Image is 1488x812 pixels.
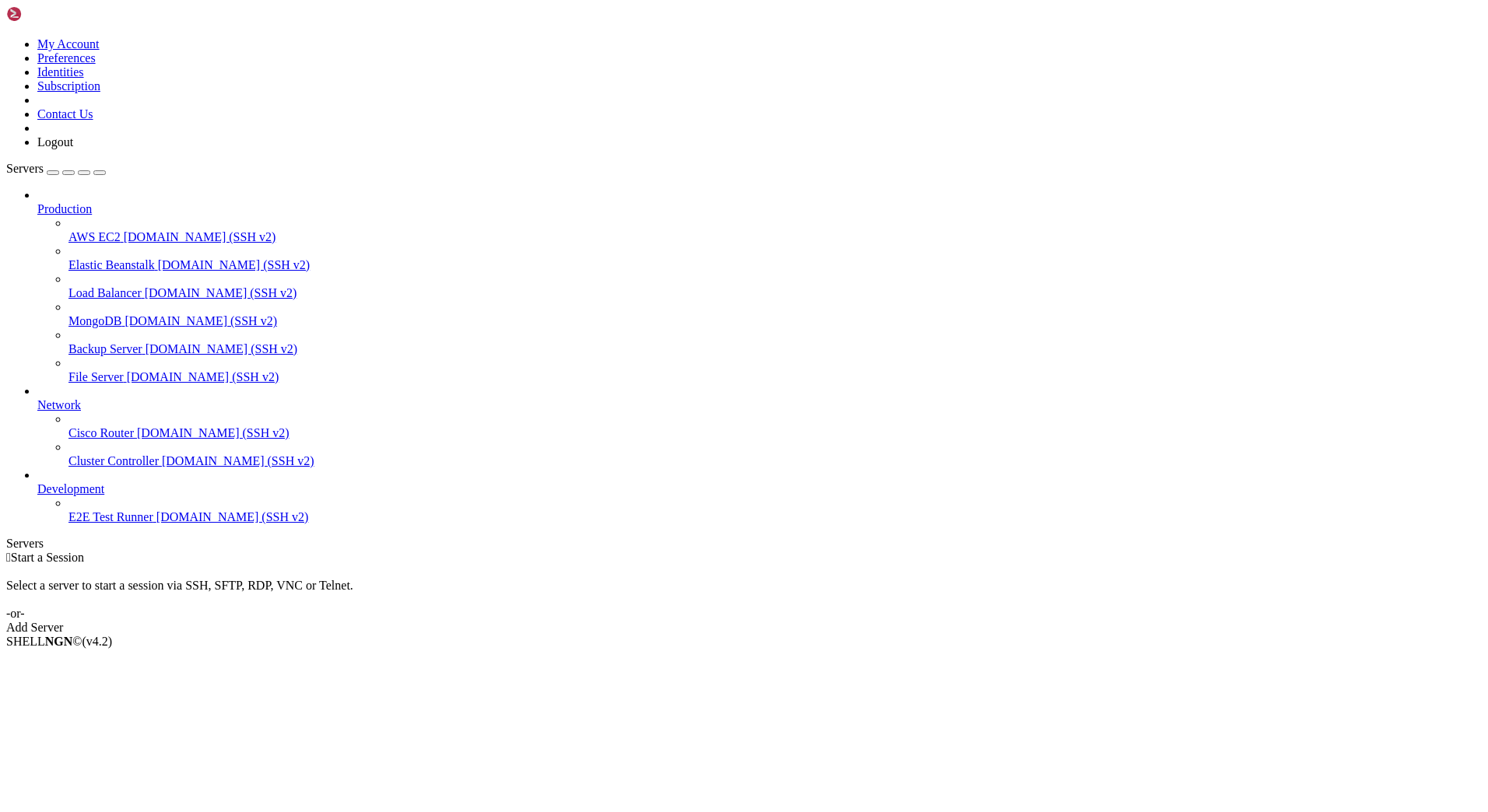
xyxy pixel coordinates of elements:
li: Load Balancer [DOMAIN_NAME] (SSH v2) [68,272,1482,300]
a: Subscription [37,79,100,93]
span: Elastic Beanstalk [68,258,155,271]
a: Elastic Beanstalk [DOMAIN_NAME] (SSH v2) [68,258,1482,272]
li: Network [37,384,1482,468]
span: Network [37,398,81,411]
span: 4.2.0 [82,635,113,648]
a: Cluster Controller [DOMAIN_NAME] (SSH v2) [68,454,1482,468]
span: [DOMAIN_NAME] (SSH v2) [137,426,290,439]
a: E2E Test Runner [DOMAIN_NAME] (SSH v2) [68,510,1482,524]
a: Cisco Router [DOMAIN_NAME] (SSH v2) [68,426,1482,440]
span: [DOMAIN_NAME] (SSH v2) [162,454,314,467]
span: [DOMAIN_NAME] (SSH v2) [156,510,309,523]
span: [DOMAIN_NAME] (SSH v2) [158,258,311,271]
span: Backup Server [68,342,142,355]
li: MongoDB [DOMAIN_NAME] (SSH v2) [68,300,1482,328]
span: [DOMAIN_NAME] (SSH v2) [127,370,279,383]
a: Production [37,202,1482,216]
a: Load Balancer [DOMAIN_NAME] (SSH v2) [68,286,1482,300]
li: E2E Test Runner [DOMAIN_NAME] (SSH v2) [68,496,1482,524]
a: Servers [6,162,106,175]
a: AWS EC2 [DOMAIN_NAME] (SSH v2) [68,230,1482,244]
span: Development [37,482,104,495]
li: Backup Server [DOMAIN_NAME] (SSH v2) [68,328,1482,356]
li: AWS EC2 [DOMAIN_NAME] (SSH v2) [68,216,1482,244]
span: File Server [68,370,124,383]
span: MongoDB [68,314,121,327]
img: Shellngn [6,6,96,22]
a: Logout [37,135,73,149]
div: Add Server [6,621,1482,635]
span: AWS EC2 [68,230,121,243]
span: [DOMAIN_NAME] (SSH v2) [146,342,298,355]
a: Backup Server [DOMAIN_NAME] (SSH v2) [68,342,1482,356]
li: Elastic Beanstalk [DOMAIN_NAME] (SSH v2) [68,244,1482,272]
span: E2E Test Runner [68,510,153,523]
div: Select a server to start a session via SSH, SFTP, RDP, VNC or Telnet. -or- [6,565,1482,621]
li: Production [37,188,1482,384]
span: Production [37,202,92,215]
a: Identities [37,65,84,79]
li: File Server [DOMAIN_NAME] (SSH v2) [68,356,1482,384]
li: Cisco Router [DOMAIN_NAME] (SSH v2) [68,412,1482,440]
span: [DOMAIN_NAME] (SSH v2) [124,230,276,243]
a: Development [37,482,1482,496]
span: Load Balancer [68,286,142,299]
span: Cluster Controller [68,454,159,467]
span: Cisco Router [68,426,134,439]
a: MongoDB [DOMAIN_NAME] (SSH v2) [68,314,1482,328]
li: Cluster Controller [DOMAIN_NAME] (SSH v2) [68,440,1482,468]
li: Development [37,468,1482,524]
span: SHELL © [6,635,112,648]
a: My Account [37,37,100,51]
span: [DOMAIN_NAME] (SSH v2) [125,314,277,327]
span:  [6,551,11,564]
a: Preferences [37,51,96,65]
span: [DOMAIN_NAME] (SSH v2) [145,286,297,299]
span: Start a Session [11,551,84,564]
a: File Server [DOMAIN_NAME] (SSH v2) [68,370,1482,384]
a: Network [37,398,1482,412]
span: Servers [6,162,44,175]
div: Servers [6,537,1482,551]
a: Contact Us [37,107,93,121]
b: NGN [45,635,73,648]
